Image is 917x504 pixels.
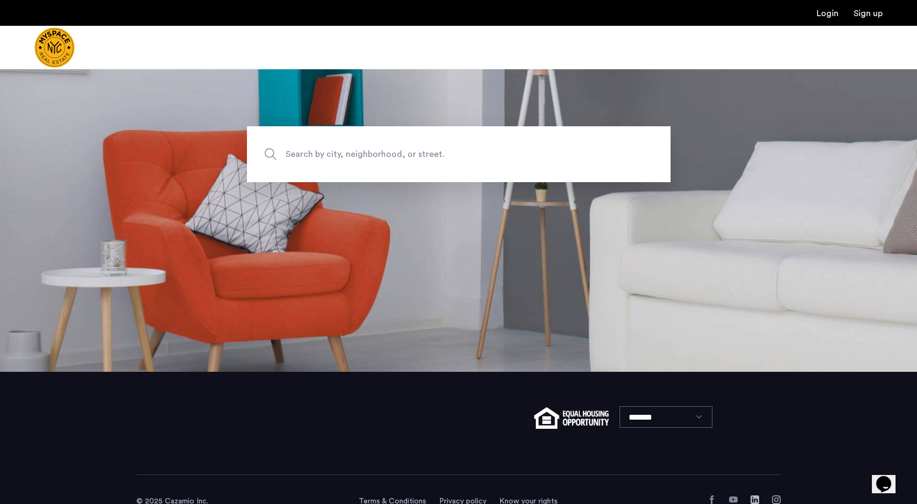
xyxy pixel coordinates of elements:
[620,406,712,428] select: Language select
[729,495,738,504] a: YouTube
[286,147,582,162] span: Search by city, neighborhood, or street.
[751,495,759,504] a: LinkedIn
[854,9,883,18] a: Registration
[34,27,75,68] a: Cazamio Logo
[817,9,839,18] a: Login
[708,495,716,504] a: Facebook
[534,407,609,429] img: equal-housing.png
[772,495,781,504] a: Instagram
[872,461,906,493] iframe: chat widget
[34,27,75,68] img: logo
[247,126,671,182] input: Apartment Search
